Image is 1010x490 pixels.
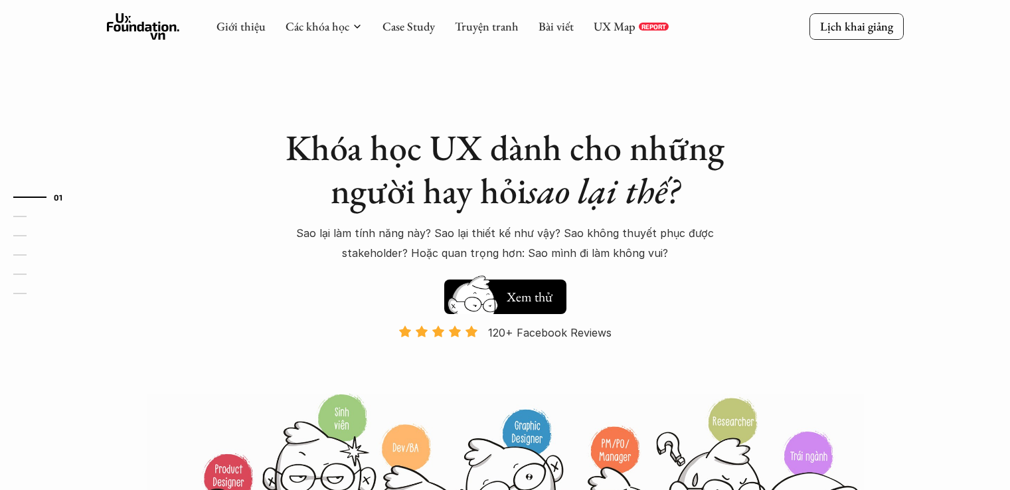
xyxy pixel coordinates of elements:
[639,23,669,31] a: REPORT
[387,325,624,392] a: 120+ Facebook Reviews
[820,19,893,34] p: Lịch khai giảng
[13,189,76,205] a: 01
[539,19,574,34] a: Bài viết
[507,287,552,306] h5: Xem thử
[444,273,566,314] a: Xem thử
[641,23,666,31] p: REPORT
[382,19,435,34] a: Case Study
[809,13,904,39] a: Lịch khai giảng
[216,19,266,34] a: Giới thiệu
[273,126,738,212] h1: Khóa học UX dành cho những người hay hỏi
[527,167,679,214] em: sao lại thế?
[455,19,519,34] a: Truyện tranh
[273,223,738,264] p: Sao lại làm tính năng này? Sao lại thiết kế như vậy? Sao không thuyết phục được stakeholder? Hoặc...
[594,19,635,34] a: UX Map
[286,19,349,34] a: Các khóa học
[488,323,612,343] p: 120+ Facebook Reviews
[54,192,63,201] strong: 01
